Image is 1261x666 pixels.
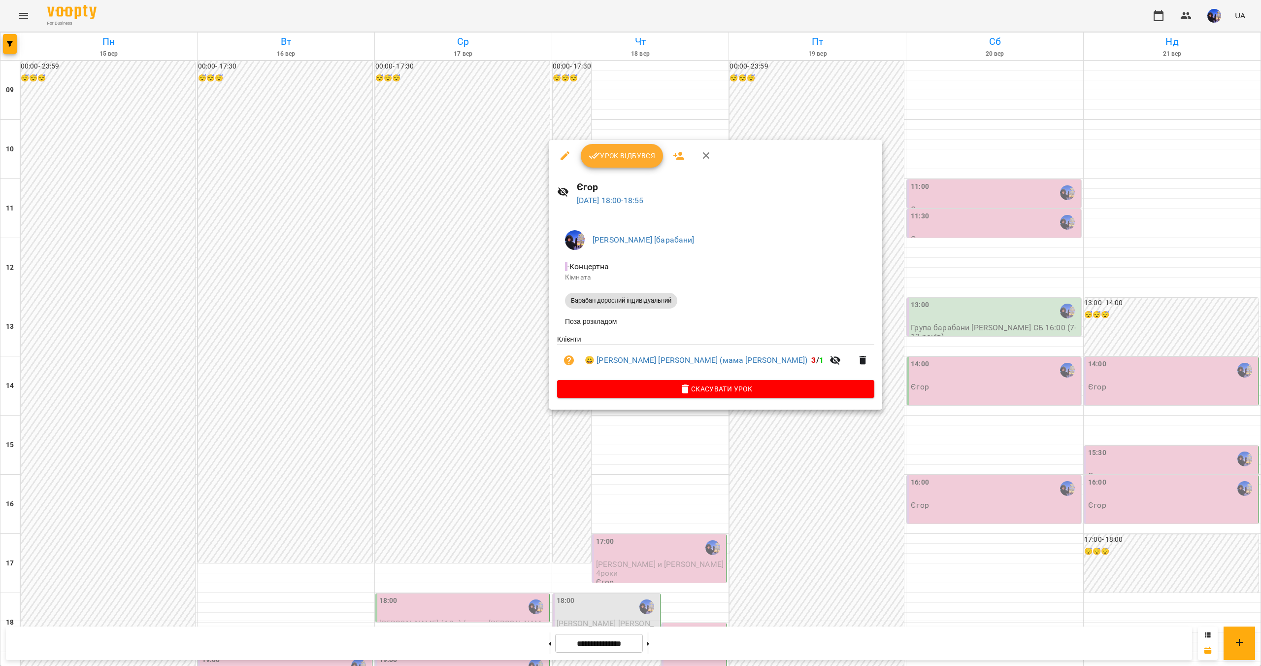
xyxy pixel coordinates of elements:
a: [PERSON_NAME] [барабани] [593,235,695,245]
span: 1 [819,355,824,365]
button: Візит ще не сплачено. Додати оплату? [557,349,581,372]
li: Поза розкладом [557,313,874,330]
p: Кімната [565,273,866,282]
h6: Єгор [577,179,875,195]
span: Урок відбувся [589,150,656,162]
span: 3 [811,355,816,365]
a: 😀 [PERSON_NAME] [PERSON_NAME] (мама [PERSON_NAME]) [585,354,807,366]
span: Барабан дорослий індивідуальний [565,296,677,305]
span: Скасувати Урок [565,383,866,395]
ul: Клієнти [557,334,874,380]
span: - Концертна [565,262,611,271]
button: Скасувати Урок [557,380,874,398]
button: Урок відбувся [581,144,664,168]
img: 697e48797de441964643b5c5372ef29d.jpg [565,230,585,250]
b: / [811,355,823,365]
a: [DATE] 18:00-18:55 [577,196,644,205]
